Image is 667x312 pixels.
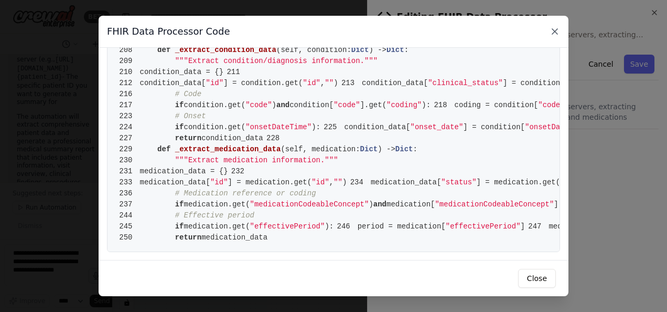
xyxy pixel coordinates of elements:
span: , [320,79,325,87]
span: "clinical_status" [428,79,503,87]
span: medication_data = {} [116,167,228,175]
span: ): [311,123,320,131]
span: def [157,46,170,54]
span: "onsetDateTime" [525,123,591,131]
span: _extract_medication_data [175,145,281,153]
span: and [373,200,386,209]
span: 210 [116,67,140,78]
span: ] = condition.get( [223,79,303,87]
span: "onset_date" [411,123,464,131]
span: "id" [206,79,224,87]
span: medication[ [386,200,435,209]
span: def [157,145,170,153]
span: return [175,134,201,142]
span: ( [276,46,281,54]
span: self, condition: [281,46,351,54]
span: # Effective period [175,211,254,220]
span: "id" [210,178,228,186]
span: """Extract condition/diagnosis information.""" [175,57,378,65]
span: condition_data [201,134,263,142]
span: Dict [386,46,404,54]
span: self, medication: [285,145,360,153]
span: 213 [338,78,362,89]
span: # Onset [175,112,206,120]
span: 247 [525,221,549,232]
span: "code" [333,101,360,109]
span: "effectivePeriod" [446,222,521,231]
span: 231 [116,166,140,177]
span: if [175,200,184,209]
span: ] = medication.get( [477,178,561,186]
span: "code" [245,101,272,109]
span: ) -> [369,46,386,54]
span: medication.get( [184,222,250,231]
span: ] = medication.get( [228,178,312,186]
span: medication.get( [184,200,250,209]
span: and [276,101,289,109]
span: 234 [347,177,371,188]
span: ) [369,200,373,209]
span: 237 [116,199,140,210]
span: "status" [441,178,476,186]
span: Dict [351,46,369,54]
span: # Code [175,90,201,98]
span: ): [325,222,333,231]
span: ): [422,101,431,109]
span: # Medication reference or coding [175,189,316,197]
span: condition_data[ [345,123,411,131]
span: "medicationCodeableConcept" [435,200,554,209]
span: medication_data[ [548,222,619,231]
span: "onsetDateTime" [245,123,311,131]
span: "" [325,79,333,87]
span: ] = condition.get( [503,79,582,87]
span: : [413,145,417,153]
span: ) [272,101,276,109]
span: ].get( [554,200,580,209]
span: if [175,101,184,109]
span: if [175,222,184,231]
span: "coding" [386,101,422,109]
span: ] [521,222,525,231]
span: 228 [263,133,287,144]
span: Dict [360,145,378,153]
span: medication_data [201,233,267,242]
span: "code" [538,101,564,109]
span: Dict [395,145,413,153]
span: 223 [116,111,140,122]
span: 246 [333,221,358,232]
span: ) [342,178,347,186]
span: "id" [303,79,320,87]
span: 209 [116,56,140,67]
span: condition_data[ [362,79,428,87]
span: condition.get( [184,101,246,109]
span: : [404,46,408,54]
span: _extract_condition_data [175,46,276,54]
span: "medicationCodeableConcept" [250,200,369,209]
span: 244 [116,210,140,221]
span: 229 [116,144,140,155]
span: period = medication[ [358,222,446,231]
span: "" [333,178,342,186]
span: 233 [116,177,140,188]
span: 217 [116,100,140,111]
span: 224 [116,122,140,133]
span: ] = condition[ [463,123,525,131]
span: 250 [116,232,140,243]
span: if [175,123,184,131]
span: condition.get( [184,123,246,131]
span: 225 [320,122,345,133]
span: 208 [116,45,140,56]
button: Close [518,269,556,288]
h3: FHIR Data Processor Code [107,24,230,39]
span: medication_data[ [371,178,441,186]
span: 211 [223,67,248,78]
span: condition[ [289,101,333,109]
span: ( [281,145,285,153]
span: """Extract medication information.""" [175,156,338,164]
span: medication_data[ [140,178,210,186]
span: 236 [116,188,140,199]
span: 232 [228,166,252,177]
span: 212 [116,78,140,89]
span: , [329,178,333,186]
span: condition_data = {} [116,68,223,76]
